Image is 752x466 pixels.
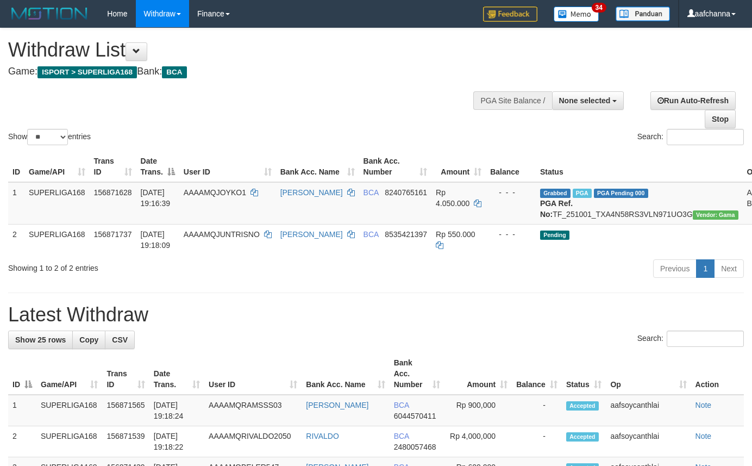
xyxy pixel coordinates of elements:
span: Rp 550.000 [436,230,475,239]
a: Stop [705,110,736,128]
td: aafsoycanthlai [606,426,691,457]
div: Showing 1 to 2 of 2 entries [8,258,305,274]
input: Search: [667,331,744,347]
span: Grabbed [540,189,571,198]
span: BCA [364,188,379,197]
span: 156871628 [94,188,132,197]
span: Show 25 rows [15,335,66,344]
th: Bank Acc. Name: activate to sort column ascending [302,353,389,395]
h4: Game: Bank: [8,66,491,77]
a: [PERSON_NAME] [280,188,343,197]
th: User ID: activate to sort column ascending [204,353,302,395]
td: aafsoycanthlai [606,395,691,426]
td: 156871565 [102,395,149,426]
span: BCA [394,432,409,440]
td: [DATE] 19:18:22 [149,426,204,457]
a: Copy [72,331,105,349]
td: - [512,426,562,457]
th: Date Trans.: activate to sort column ascending [149,353,204,395]
span: Vendor URL: https://trx31.1velocity.biz [693,210,738,220]
span: AAAAMQJOYKO1 [184,188,246,197]
h1: Latest Withdraw [8,304,744,326]
td: SUPERLIGA168 [36,426,102,457]
span: Copy 8535421397 to clipboard [385,230,427,239]
input: Search: [667,129,744,145]
td: AAAAMQRAMSSS03 [204,395,302,426]
button: None selected [552,91,624,110]
b: PGA Ref. No: [540,199,573,219]
div: - - - [490,187,531,198]
label: Search: [637,331,744,347]
img: Feedback.jpg [483,7,537,22]
td: Rp 900,000 [444,395,512,426]
span: AAAAMQJUNTRISNO [184,230,260,239]
label: Show entries [8,129,91,145]
span: Accepted [566,401,599,411]
td: Rp 4,000,000 [444,426,512,457]
th: Amount: activate to sort column ascending [444,353,512,395]
span: None selected [559,96,611,105]
span: CSV [112,335,128,344]
label: Search: [637,129,744,145]
span: [DATE] 19:18:09 [141,230,171,250]
a: 1 [696,259,715,278]
span: Copy 6044570411 to clipboard [394,412,436,420]
th: Amount: activate to sort column ascending [431,151,486,182]
td: SUPERLIGA168 [36,395,102,426]
span: 34 [592,3,606,13]
span: BCA [162,66,186,78]
a: Show 25 rows [8,331,73,349]
td: 156871539 [102,426,149,457]
span: PGA Pending [594,189,648,198]
span: Marked by aafsoycanthlai [573,189,592,198]
th: Game/API: activate to sort column ascending [24,151,90,182]
td: SUPERLIGA168 [24,224,90,255]
img: MOTION_logo.png [8,5,91,22]
td: 1 [8,182,24,225]
div: PGA Site Balance / [473,91,552,110]
th: Trans ID: activate to sort column ascending [90,151,136,182]
a: Previous [653,259,697,278]
span: BCA [364,230,379,239]
span: ISPORT > SUPERLIGA168 [37,66,137,78]
th: Status: activate to sort column ascending [562,353,606,395]
th: Game/API: activate to sort column ascending [36,353,102,395]
th: Status [536,151,743,182]
th: Bank Acc. Number: activate to sort column ascending [390,353,445,395]
span: Accepted [566,432,599,442]
span: Pending [540,231,569,240]
span: Copy 2480057468 to clipboard [394,443,436,451]
td: TF_251001_TXA4N58RS3VLN971UO3G [536,182,743,225]
td: 1 [8,395,36,426]
td: AAAAMQRIVALDO2050 [204,426,302,457]
select: Showentries [27,129,68,145]
td: 2 [8,224,24,255]
a: Run Auto-Refresh [650,91,736,110]
span: BCA [394,401,409,409]
span: Copy 8240765161 to clipboard [385,188,427,197]
th: ID: activate to sort column descending [8,353,36,395]
th: Date Trans.: activate to sort column descending [136,151,179,182]
img: Button%20Memo.svg [554,7,599,22]
img: panduan.png [616,7,670,21]
h1: Withdraw List [8,39,491,61]
th: Bank Acc. Name: activate to sort column ascending [276,151,359,182]
th: Bank Acc. Number: activate to sort column ascending [359,151,432,182]
a: [PERSON_NAME] [280,230,343,239]
th: User ID: activate to sort column ascending [179,151,276,182]
div: - - - [490,229,531,240]
th: Balance: activate to sort column ascending [512,353,562,395]
a: Next [714,259,744,278]
span: Copy [79,335,98,344]
a: Note [695,401,712,409]
td: - [512,395,562,426]
th: ID [8,151,24,182]
span: Rp 4.050.000 [436,188,469,208]
a: [PERSON_NAME] [306,401,368,409]
th: Action [691,353,744,395]
a: RIVALDO [306,432,339,440]
td: [DATE] 19:18:24 [149,395,204,426]
a: Note [695,432,712,440]
span: 156871737 [94,230,132,239]
td: 2 [8,426,36,457]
